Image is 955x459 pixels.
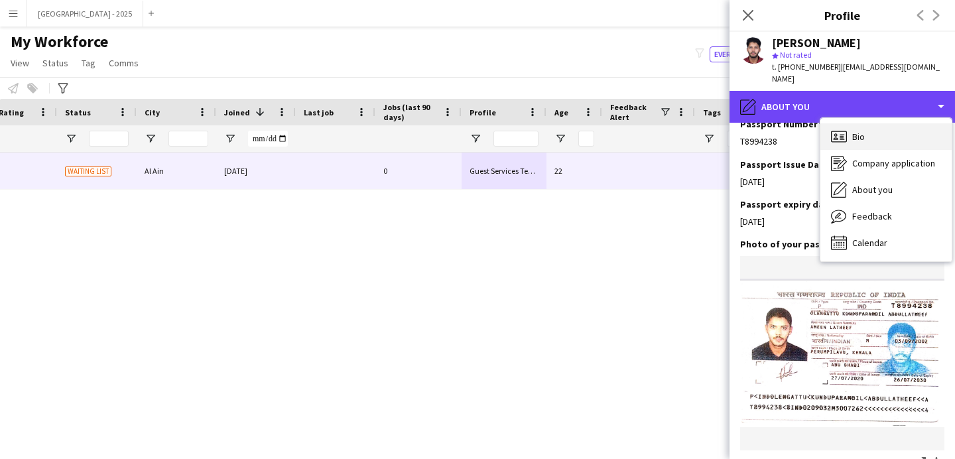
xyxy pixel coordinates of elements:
span: Status [65,107,91,117]
button: Open Filter Menu [224,133,236,145]
span: City [145,107,160,117]
span: My Workforce [11,32,108,52]
a: Status [37,54,74,72]
span: Feedback [852,210,892,222]
span: Comms [109,57,139,69]
a: Tag [76,54,101,72]
div: 0 [375,153,462,189]
a: Comms [103,54,144,72]
div: [DATE] [740,176,944,188]
div: About you [820,176,952,203]
span: Feedback Alert [610,102,659,122]
div: Company application [820,150,952,176]
span: About you [852,184,893,196]
h3: Profile [730,7,955,24]
button: Open Filter Menu [554,133,566,145]
div: Calendar [820,229,952,256]
span: t. [PHONE_NUMBER] [772,62,841,72]
span: Waiting list [65,166,111,176]
span: | [EMAIL_ADDRESS][DOMAIN_NAME] [772,62,940,84]
input: Age Filter Input [578,131,594,147]
a: View [5,54,34,72]
div: Al Ain [137,153,216,189]
span: Calendar [852,237,887,249]
input: Profile Filter Input [493,131,539,147]
app-action-btn: Advanced filters [55,80,71,96]
div: [DATE] [216,153,296,189]
div: Guest Services Team [462,153,546,189]
button: Open Filter Menu [145,133,157,145]
h3: Photo of your passport [740,238,850,250]
input: Joined Filter Input [248,131,288,147]
button: [GEOGRAPHIC_DATA] - 2025 [27,1,143,27]
input: Status Filter Input [89,131,129,147]
span: Age [554,107,568,117]
div: Feedback [820,203,952,229]
div: About you [730,91,955,123]
span: Status [42,57,68,69]
div: Bio [820,123,952,150]
div: T8994238 [740,135,944,147]
span: Jobs (last 90 days) [383,102,438,122]
button: Open Filter Menu [65,133,77,145]
span: Not rated [780,50,812,60]
div: [PERSON_NAME] [772,37,861,49]
button: Open Filter Menu [470,133,481,145]
span: View [11,57,29,69]
button: Everyone12,951 [710,46,780,62]
h3: Passport Issue Date [740,159,834,170]
span: Tag [82,57,95,69]
span: Profile [470,107,496,117]
span: Joined [224,107,250,117]
input: City Filter Input [168,131,208,147]
h3: Passport Number [740,118,822,130]
input: Tags Filter Input [727,131,767,147]
div: 22 [546,153,602,189]
img: IMG_8783.jpeg [740,279,944,427]
div: [DATE] [740,216,944,228]
span: Bio [852,131,865,143]
span: Tags [703,107,721,117]
span: Company application [852,157,935,169]
span: Last job [304,107,334,117]
h3: Passport expiry date [740,198,838,210]
button: Open Filter Menu [703,133,715,145]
